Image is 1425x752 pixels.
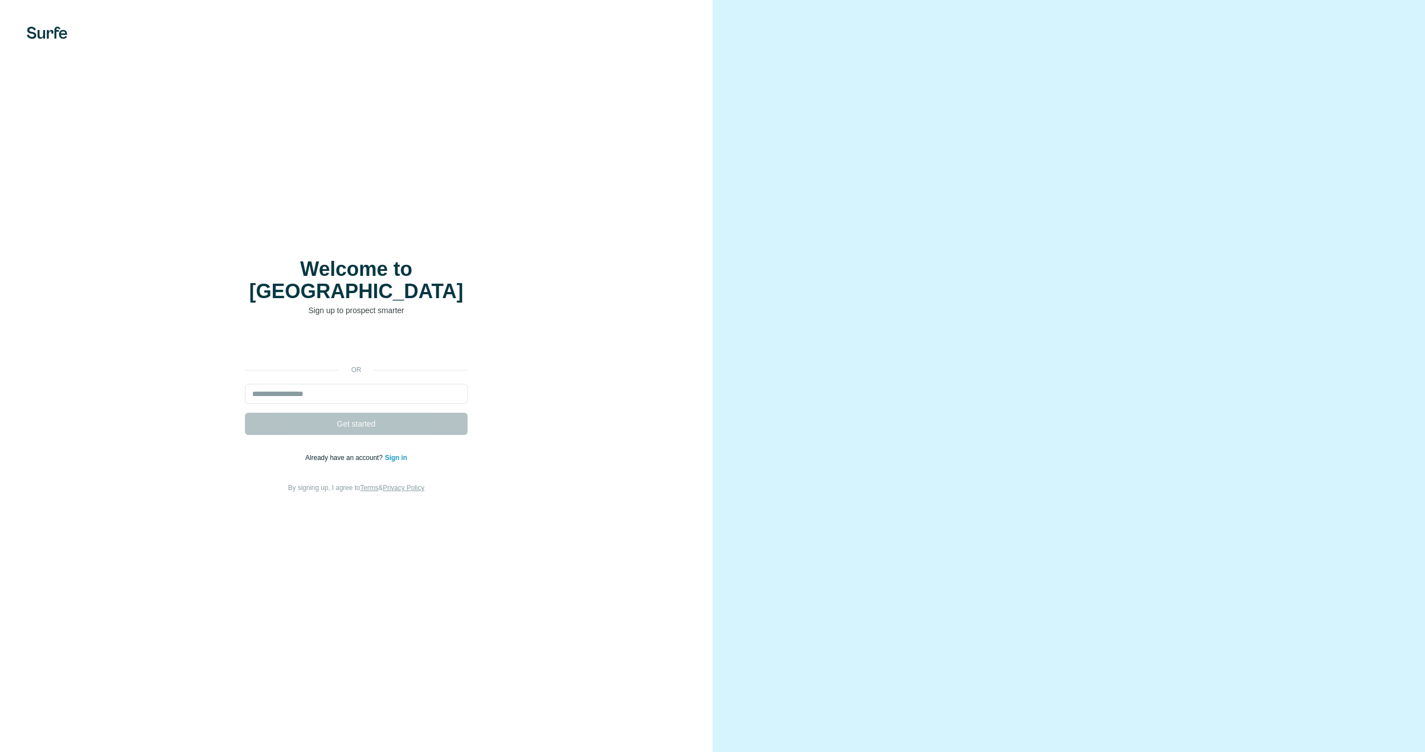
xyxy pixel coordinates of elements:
[245,258,468,303] h1: Welcome to [GEOGRAPHIC_DATA]
[239,333,473,357] iframe: Sign in with Google Button
[306,454,385,462] span: Already have an account?
[383,484,425,492] a: Privacy Policy
[245,305,468,316] p: Sign up to prospect smarter
[27,27,67,39] img: Surfe's logo
[360,484,379,492] a: Terms
[385,454,407,462] a: Sign in
[338,365,374,375] p: or
[288,484,425,492] span: By signing up, I agree to &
